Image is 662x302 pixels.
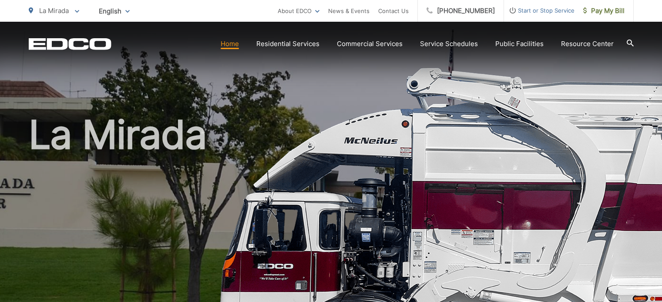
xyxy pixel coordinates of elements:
[420,39,478,49] a: Service Schedules
[29,38,111,50] a: EDCD logo. Return to the homepage.
[495,39,544,49] a: Public Facilities
[39,7,69,15] span: La Mirada
[337,39,403,49] a: Commercial Services
[583,6,625,16] span: Pay My Bill
[378,6,409,16] a: Contact Us
[256,39,319,49] a: Residential Services
[561,39,614,49] a: Resource Center
[221,39,239,49] a: Home
[278,6,319,16] a: About EDCO
[328,6,370,16] a: News & Events
[92,3,136,19] span: English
